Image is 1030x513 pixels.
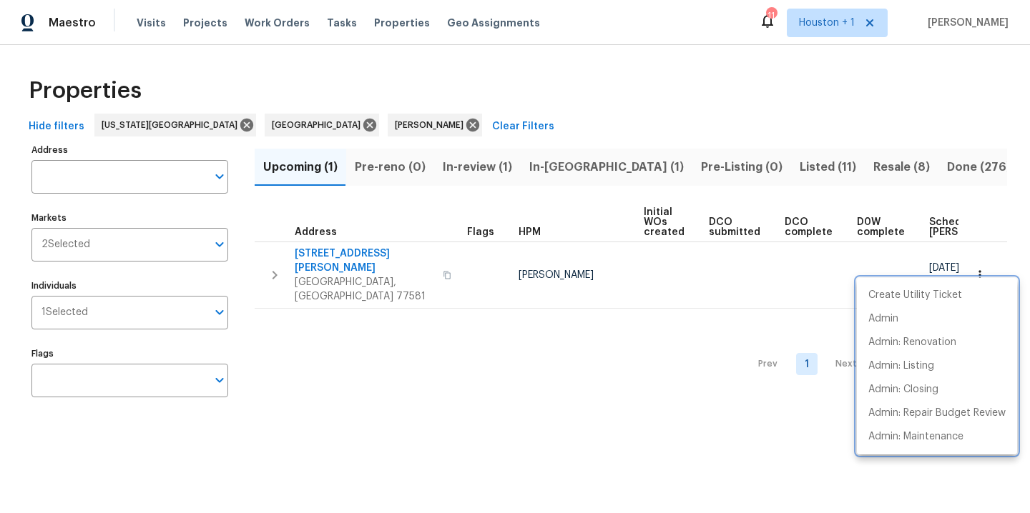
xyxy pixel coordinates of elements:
p: Admin: Closing [868,382,938,397]
p: Admin [868,312,898,327]
p: Admin: Listing [868,359,934,374]
p: Admin: Maintenance [868,429,963,444]
p: Create Utility Ticket [868,288,962,303]
p: Admin: Repair Budget Review [868,406,1006,421]
p: Admin: Renovation [868,335,956,350]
